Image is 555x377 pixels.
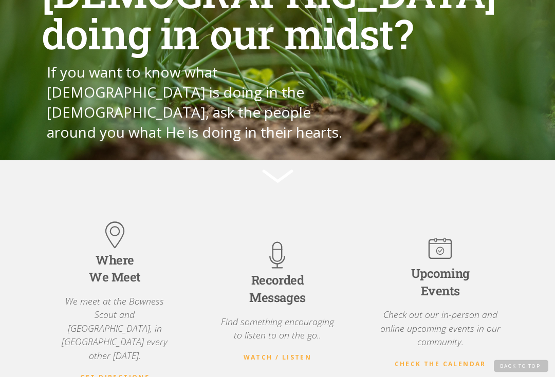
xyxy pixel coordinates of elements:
[47,63,351,143] p: If you want to know what [DEMOGRAPHIC_DATA] is doing in the [DEMOGRAPHIC_DATA], ask the people ar...
[244,353,312,362] strong: Watch / Listen
[89,252,141,287] div: Where We Meet
[244,353,312,363] a: Watch / Listen
[249,272,305,307] div: Recorded Messages
[54,295,175,363] p: We meet at the Bowness Scout and [GEOGRAPHIC_DATA], in [GEOGRAPHIC_DATA] every other [DATE].
[395,360,486,369] a: Check the Calendar
[494,360,548,372] a: Back to Top
[221,315,334,343] p: Find something encouraging to listen to on the go..
[380,308,501,349] p: Check out our in-person and online upcoming events in our community.
[411,266,470,300] div: Upcoming Events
